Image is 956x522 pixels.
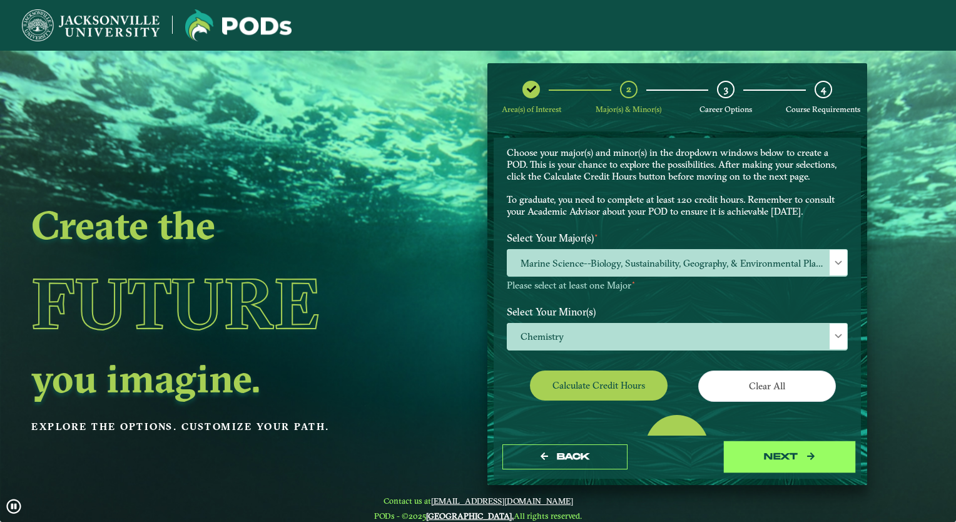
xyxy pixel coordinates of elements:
p: Explore the options. Customize your path. [31,417,399,436]
span: Back [557,451,590,462]
h1: Future [31,247,399,361]
label: Select Your Minor(s) [497,300,857,323]
button: Back [502,444,628,470]
sup: ⋆ [631,278,636,287]
button: Calculate credit hours [530,371,668,400]
h2: you imagine. [31,361,399,396]
span: 3 [724,83,728,95]
p: Choose your major(s) and minor(s) in the dropdown windows below to create a POD. This is your cha... [507,147,848,218]
span: Major(s) & Minor(s) [596,105,661,114]
img: Jacksonville University logo [22,9,160,41]
h2: Create the [31,207,399,242]
a: [GEOGRAPHIC_DATA]. [426,511,514,521]
span: 4 [821,83,826,95]
span: Contact us at [374,496,582,506]
p: Please select at least one Major [507,280,848,292]
span: Area(s) of Interest [502,105,561,114]
label: Select Your Major(s) [497,227,857,250]
span: Course Requirements [786,105,860,114]
span: Marine Science--Biology, Sustainability, Geography, & Environmental Planning [507,250,847,277]
span: Chemistry [507,324,847,351]
button: next [727,444,852,470]
span: PODs - ©2025 All rights reserved. [374,511,582,521]
sup: ⋆ [594,230,599,240]
button: Clear All [698,371,836,401]
span: 2 [626,83,631,95]
a: [EMAIL_ADDRESS][DOMAIN_NAME] [431,496,573,506]
span: Career Options [699,105,752,114]
img: Jacksonville University logo [185,9,292,41]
